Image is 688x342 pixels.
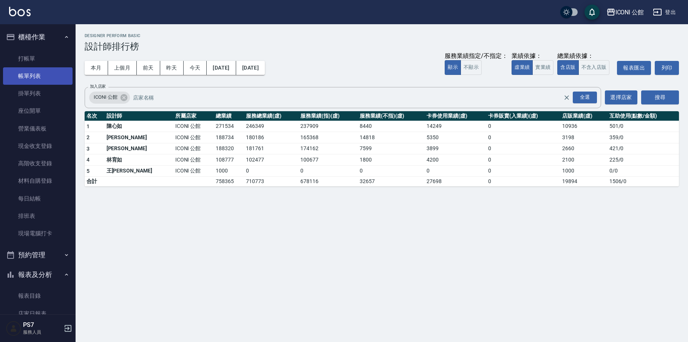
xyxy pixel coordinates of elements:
table: a dense table [85,111,679,187]
td: 王[PERSON_NAME] [105,165,173,177]
td: 陳心如 [105,121,173,132]
td: 0 [358,165,425,177]
td: 0 [244,165,298,177]
img: Logo [9,7,31,16]
button: 登出 [650,5,679,19]
td: 5350 [425,132,486,143]
td: 8440 [358,121,425,132]
th: 名次 [85,111,105,121]
button: Clear [561,92,572,103]
td: 1800 [358,154,425,166]
th: 互助使用(點數/金額) [608,111,679,121]
button: 櫃檯作業 [3,27,73,47]
a: 材料自購登錄 [3,172,73,190]
td: 3899 [425,143,486,154]
td: [PERSON_NAME] [105,132,173,143]
th: 總業績 [214,111,244,121]
td: 271534 [214,121,244,132]
td: 100677 [298,154,358,166]
button: 不含入店販 [578,60,610,75]
td: 174162 [298,143,358,154]
td: 421 / 0 [608,143,679,154]
td: 1506 / 0 [608,177,679,187]
a: 高階收支登錄 [3,155,73,172]
h2: Designer Perform Basic [85,33,679,38]
td: 165368 [298,132,358,143]
a: 座位開單 [3,102,73,120]
td: 10936 [560,121,607,132]
td: 3198 [560,132,607,143]
span: 4 [87,157,90,163]
th: 服務業績(不指)(虛) [358,111,425,121]
td: ICONI 公館 [173,143,214,154]
td: ICONI 公館 [173,154,214,166]
a: 店家日報表 [3,305,73,322]
td: 14249 [425,121,486,132]
button: 報表匯出 [617,61,651,75]
td: 102477 [244,154,298,166]
td: 4200 [425,154,486,166]
span: ICONI 公館 [89,93,122,101]
button: 含店販 [557,60,578,75]
td: 0 [486,177,560,187]
button: 昨天 [160,61,184,75]
button: [DATE] [236,61,265,75]
input: 店家名稱 [131,91,577,104]
td: 678116 [298,177,358,187]
span: 1 [87,123,90,129]
td: 188320 [214,143,244,154]
td: 237909 [298,121,358,132]
button: 前天 [137,61,160,75]
td: 27698 [425,177,486,187]
td: 0 / 0 [608,165,679,177]
th: 所屬店家 [173,111,214,121]
button: 報表及分析 [3,265,73,284]
td: 0 [298,165,358,177]
img: Person [6,321,21,336]
button: 搜尋 [641,90,679,104]
th: 卡券使用業績(虛) [425,111,486,121]
td: 0 [486,121,560,132]
td: 108777 [214,154,244,166]
button: save [584,5,600,20]
span: 2 [87,134,90,140]
a: 排班表 [3,207,73,225]
button: 本月 [85,61,108,75]
td: 710773 [244,177,298,187]
th: 設計師 [105,111,173,121]
td: ICONI 公館 [173,165,214,177]
div: 總業績依據： [557,52,613,60]
span: 5 [87,168,90,174]
td: [PERSON_NAME] [105,143,173,154]
td: 14818 [358,132,425,143]
button: 上個月 [108,61,137,75]
td: 0 [486,132,560,143]
td: 7599 [358,143,425,154]
div: 業績依據： [512,52,553,60]
h3: 設計師排行榜 [85,41,679,52]
td: 188734 [214,132,244,143]
button: ICONI 公館 [603,5,647,20]
div: 全選 [573,92,597,103]
td: 0 [486,165,560,177]
button: 實業績 [532,60,553,75]
button: 預約管理 [3,245,73,265]
td: 32657 [358,177,425,187]
td: 林育如 [105,154,173,166]
span: 3 [87,146,90,152]
button: [DATE] [207,61,236,75]
td: 19894 [560,177,607,187]
td: 225 / 0 [608,154,679,166]
td: 1000 [560,165,607,177]
a: 現場電腦打卡 [3,225,73,242]
td: 181761 [244,143,298,154]
td: 180186 [244,132,298,143]
td: 0 [486,154,560,166]
th: 店販業績(虛) [560,111,607,121]
td: ICONI 公館 [173,121,214,132]
th: 服務業績(指)(虛) [298,111,358,121]
button: 列印 [655,61,679,75]
td: 2660 [560,143,607,154]
a: 每日結帳 [3,190,73,207]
